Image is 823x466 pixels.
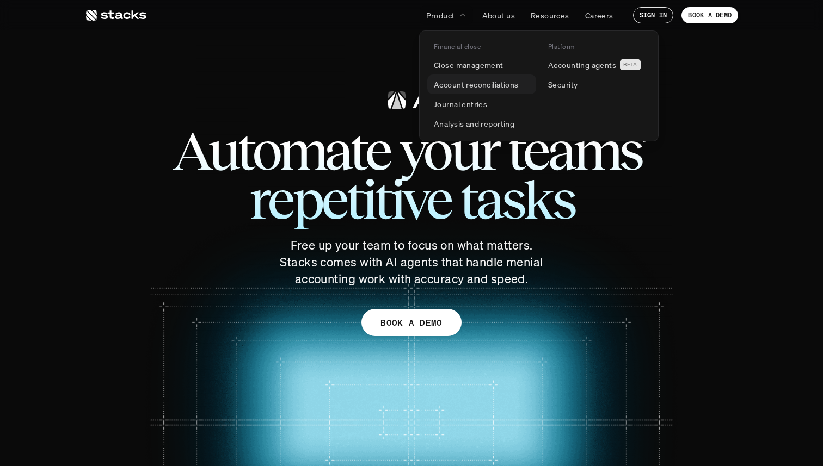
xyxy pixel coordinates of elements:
p: Analysis and reporting [434,118,514,129]
p: Accounting agents [548,59,616,71]
a: Close management [427,55,536,74]
p: Journal entries [434,98,487,110]
p: Resources [531,10,569,21]
p: Close management [434,59,503,71]
p: Free up your team to focus on what matters. Stacks comes with AI agents that handle menial accoun... [275,237,548,287]
p: Security [548,79,578,90]
a: Privacy Policy [128,207,176,215]
p: Platform [548,43,575,51]
a: Journal entries [427,94,536,114]
h2: BETA [623,61,637,68]
a: BOOK A DEMO [361,309,462,336]
p: Careers [585,10,613,21]
p: Financial close [434,43,481,51]
p: BOOK A DEMO [688,11,732,19]
a: About us [476,5,521,25]
p: SIGN IN [640,11,667,19]
a: Careers [579,5,620,25]
p: BOOK A DEMO [380,315,443,331]
a: Security [542,74,650,94]
a: SIGN IN [633,7,674,23]
a: Resources [524,5,576,25]
a: Account reconciliations [427,74,536,94]
p: About us [482,10,515,21]
a: Accounting agentsBETA [542,55,650,74]
span: Automate your teams’ repetitive tasks [128,115,695,235]
p: Product [426,10,455,21]
p: Account reconciliations [434,79,519,90]
a: Analysis and reporting [427,114,536,133]
a: BOOK A DEMO [681,7,738,23]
